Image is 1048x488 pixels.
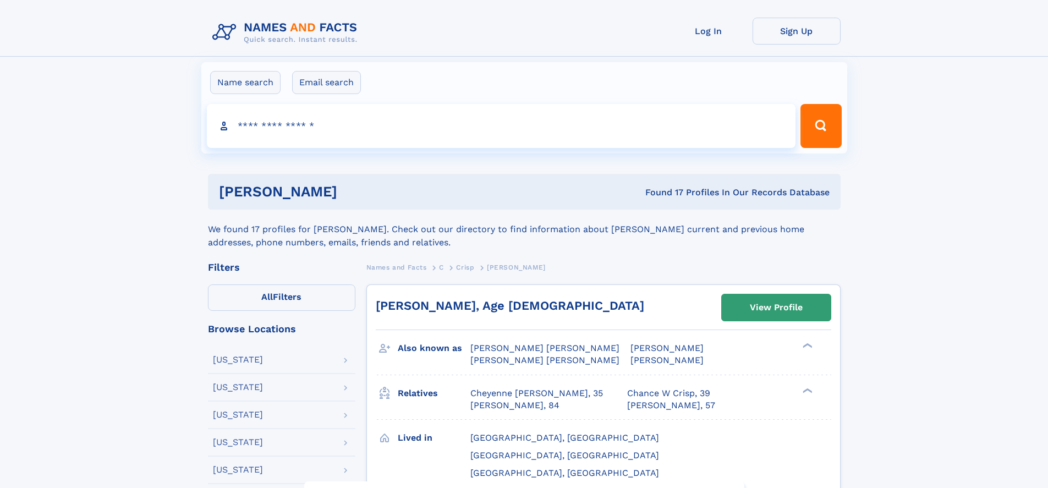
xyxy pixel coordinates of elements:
div: [US_STATE] [213,438,263,447]
span: Crisp [456,264,474,271]
span: [PERSON_NAME] [487,264,546,271]
div: Found 17 Profiles In Our Records Database [491,187,830,199]
span: [PERSON_NAME] [PERSON_NAME] [470,343,619,353]
div: [US_STATE] [213,410,263,419]
a: Sign Up [753,18,841,45]
a: [PERSON_NAME], 84 [470,399,559,412]
span: [PERSON_NAME] [PERSON_NAME] [470,355,619,365]
img: Logo Names and Facts [208,18,366,47]
a: Names and Facts [366,260,427,274]
div: We found 17 profiles for [PERSON_NAME]. Check out our directory to find information about [PERSON... [208,210,841,249]
h3: Relatives [398,384,470,403]
span: [PERSON_NAME] [630,355,704,365]
div: ❯ [800,342,813,349]
a: [PERSON_NAME], 57 [627,399,715,412]
span: [GEOGRAPHIC_DATA], [GEOGRAPHIC_DATA] [470,432,659,443]
div: Browse Locations [208,324,355,334]
div: [US_STATE] [213,465,263,474]
a: Cheyenne [PERSON_NAME], 35 [470,387,603,399]
a: [PERSON_NAME], Age [DEMOGRAPHIC_DATA] [376,299,644,312]
div: ❯ [800,387,813,394]
div: [US_STATE] [213,383,263,392]
span: All [261,292,273,302]
a: Chance W Crisp, 39 [627,387,710,399]
a: C [439,260,444,274]
div: View Profile [750,295,803,320]
a: View Profile [722,294,831,321]
label: Name search [210,71,281,94]
h3: Lived in [398,429,470,447]
input: search input [207,104,796,148]
label: Filters [208,284,355,311]
h3: Also known as [398,339,470,358]
a: Crisp [456,260,474,274]
div: [US_STATE] [213,355,263,364]
span: [PERSON_NAME] [630,343,704,353]
span: C [439,264,444,271]
button: Search Button [800,104,841,148]
a: Log In [665,18,753,45]
label: Email search [292,71,361,94]
div: Filters [208,262,355,272]
span: [GEOGRAPHIC_DATA], [GEOGRAPHIC_DATA] [470,450,659,460]
h1: [PERSON_NAME] [219,185,491,199]
span: [GEOGRAPHIC_DATA], [GEOGRAPHIC_DATA] [470,468,659,478]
